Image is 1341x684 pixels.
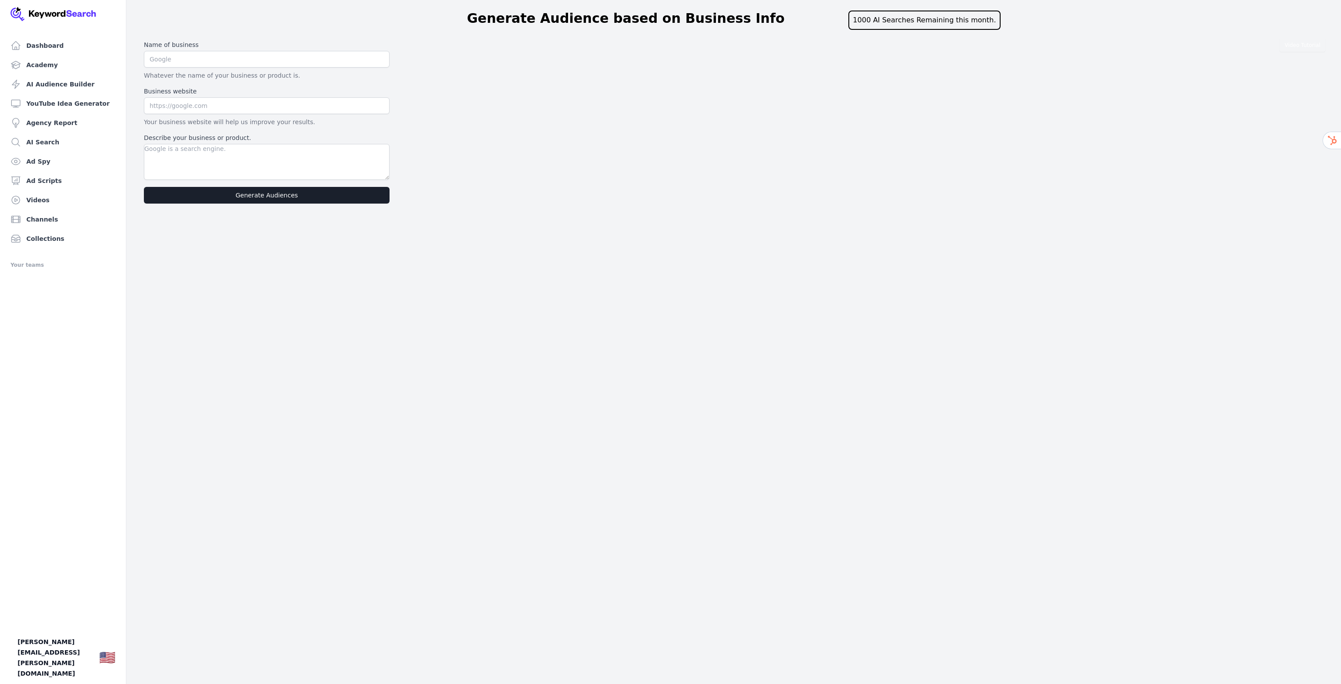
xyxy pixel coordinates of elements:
[144,40,390,49] label: Name of business
[144,187,390,204] button: Generate Audiences
[1280,39,1325,52] button: Video Tutorial
[144,97,390,114] input: https://google.com
[7,153,119,170] a: Ad Spy
[7,230,119,247] a: Collections
[7,56,119,74] a: Academy
[11,260,115,270] div: Your teams
[99,649,115,666] button: 🇺🇸
[467,11,785,30] h1: Generate Audience based on Business Info
[144,51,390,68] input: Google
[11,7,97,21] img: Your Company
[99,650,115,666] div: 🇺🇸
[7,95,119,112] a: YouTube Idea Generator
[7,114,119,132] a: Agency Report
[7,172,119,190] a: Ad Scripts
[848,11,1000,30] div: 1000 AI Searches Remaining this month.
[7,211,119,228] a: Channels
[144,87,390,96] label: Business website
[144,118,390,126] p: Your business website will help us improve your results.
[18,637,92,679] span: [PERSON_NAME][EMAIL_ADDRESS][PERSON_NAME][DOMAIN_NAME]
[7,75,119,93] a: AI Audience Builder
[144,71,390,80] p: Whatever the name of your business or product is.
[7,133,119,151] a: AI Search
[7,191,119,209] a: Videos
[144,133,390,142] label: Describe your business or product.
[7,37,119,54] a: Dashboard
